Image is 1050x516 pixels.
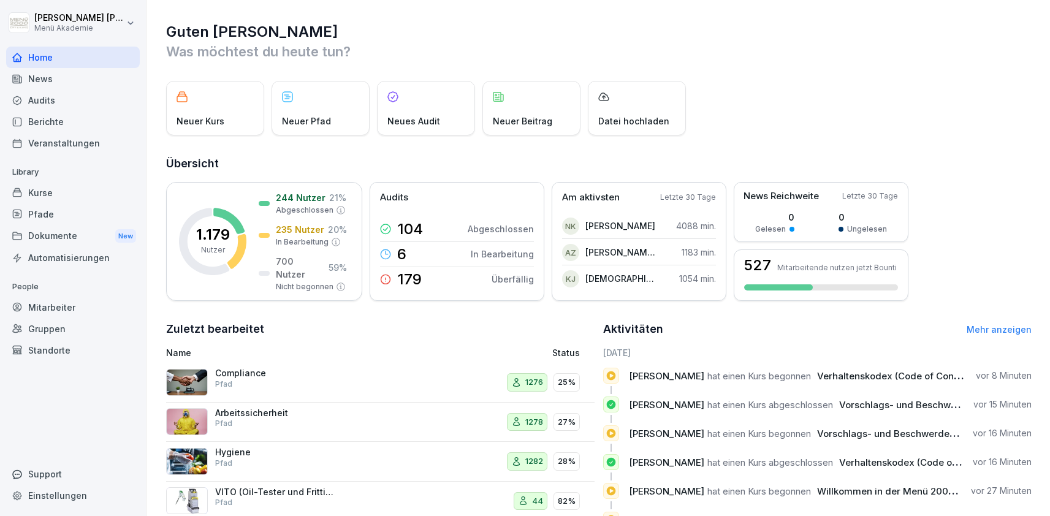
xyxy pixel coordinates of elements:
a: Standorte [6,340,140,361]
p: 21 % [329,191,346,204]
span: hat einen Kurs abgeschlossen [707,399,833,411]
p: 20 % [328,223,347,236]
p: Ungelesen [847,224,887,235]
div: Support [6,463,140,485]
img: l7j8ma1q6cu44qkpc9tlpgs1.png [166,448,208,475]
p: News Reichweite [744,189,819,203]
p: Library [6,162,140,182]
a: HygienePfad128228% [166,442,595,482]
p: Name [166,346,432,359]
p: Am aktivsten [562,191,620,205]
p: Abgeschlossen [468,222,534,235]
span: hat einen Kurs begonnen [707,370,811,382]
p: vor 16 Minuten [973,456,1032,468]
p: Nutzer [201,245,225,256]
p: Datei hochladen [598,115,669,127]
h2: Übersicht [166,155,1032,172]
span: Verhaltenskodex (Code of Conduct) Menü 2000 [817,370,1031,382]
span: [PERSON_NAME] [629,399,704,411]
p: Überfällig [492,273,534,286]
p: 44 [532,495,543,507]
p: Mitarbeitende nutzen jetzt Bounti [777,263,897,272]
p: Letzte 30 Tage [842,191,898,202]
p: 25% [558,376,576,389]
p: 1054 min. [679,272,716,285]
p: 28% [558,455,576,468]
span: [PERSON_NAME] [629,428,704,439]
p: Neuer Kurs [177,115,224,127]
p: 59 % [329,261,347,274]
h6: [DATE] [603,346,1032,359]
p: 244 Nutzer [276,191,325,204]
p: vor 8 Minuten [976,370,1032,382]
div: New [115,229,136,243]
p: [PERSON_NAME] [PERSON_NAME] [34,13,124,23]
p: 27% [558,416,576,428]
p: 1278 [525,416,543,428]
p: 1183 min. [682,246,716,259]
span: [PERSON_NAME] [629,370,704,382]
a: Audits [6,89,140,111]
a: Pfade [6,203,140,225]
p: vor 27 Minuten [971,485,1032,497]
p: 700 Nutzer [276,255,325,281]
h3: 527 [744,258,771,273]
p: Arbeitssicherheit [215,408,338,419]
div: Kurse [6,182,140,203]
span: [PERSON_NAME] [629,457,704,468]
p: Was möchtest du heute tun? [166,42,1032,61]
p: 0 [839,211,887,224]
a: Einstellungen [6,485,140,506]
p: Pfad [215,458,232,469]
a: News [6,68,140,89]
p: VITO (Oil-Tester und Frittieröl-Filter) [215,487,338,498]
p: Status [552,346,580,359]
p: Abgeschlossen [276,205,333,216]
p: Audits [380,191,408,205]
a: Veranstaltungen [6,132,140,154]
div: Home [6,47,140,68]
a: Gruppen [6,318,140,340]
p: Nicht begonnen [276,281,333,292]
p: People [6,277,140,297]
p: Neuer Beitrag [493,115,552,127]
p: Pfad [215,497,232,508]
p: vor 15 Minuten [973,398,1032,411]
span: hat einen Kurs begonnen [707,485,811,497]
h2: Zuletzt bearbeitet [166,321,595,338]
a: DokumenteNew [6,225,140,248]
div: KJ [562,270,579,287]
span: [PERSON_NAME] [629,485,704,497]
img: g6cyvrwv0tz92zdm27cjuovn.png [166,487,208,514]
p: 1.179 [196,227,230,242]
p: Pfad [215,379,232,390]
div: Automatisierungen [6,247,140,268]
p: Compliance [215,368,338,379]
div: Dokumente [6,225,140,248]
p: 6 [397,247,406,262]
div: Berichte [6,111,140,132]
a: Mehr anzeigen [967,324,1032,335]
p: 4088 min. [676,219,716,232]
h2: Aktivitäten [603,321,663,338]
span: hat einen Kurs abgeschlossen [707,457,833,468]
p: 1282 [525,455,543,468]
div: NK [562,218,579,235]
p: 1276 [525,376,543,389]
p: [PERSON_NAME] Zsarta [585,246,656,259]
a: Mitarbeiter [6,297,140,318]
p: Gelesen [755,224,786,235]
p: In Bearbeitung [471,248,534,260]
p: [PERSON_NAME] [585,219,655,232]
img: q4sqv7mlyvifhw23vdoza0ik.png [166,408,208,435]
p: Hygiene [215,447,338,458]
p: 0 [755,211,794,224]
p: Pfad [215,418,232,429]
p: 235 Nutzer [276,223,324,236]
div: AZ [562,244,579,261]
